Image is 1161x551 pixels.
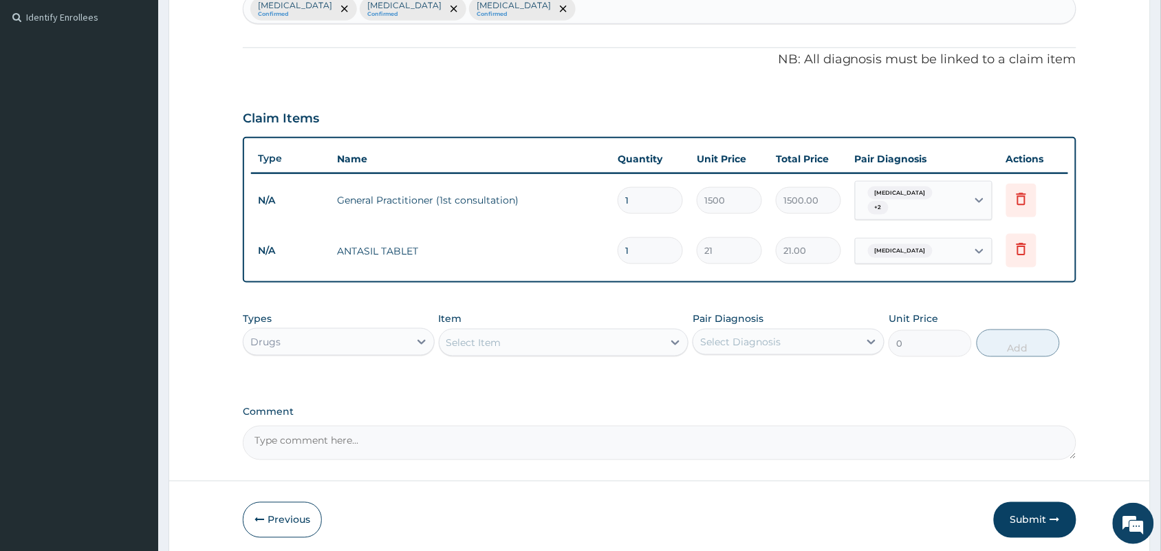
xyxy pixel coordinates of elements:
[250,335,281,349] div: Drugs
[243,407,1076,418] label: Comment
[446,336,501,349] div: Select Item
[693,312,763,325] label: Pair Diagnosis
[330,145,611,173] th: Name
[477,11,551,18] small: Confirmed
[258,11,332,18] small: Confirmed
[251,146,330,171] th: Type
[243,502,322,538] button: Previous
[868,201,889,215] span: + 2
[72,77,231,95] div: Chat with us now
[226,7,259,40] div: Minimize live chat window
[243,51,1076,69] p: NB: All diagnosis must be linked to a claim item
[977,329,1060,357] button: Add
[80,173,190,312] span: We're online!
[868,186,933,200] span: [MEDICAL_DATA]
[700,335,781,349] div: Select Diagnosis
[848,145,999,173] th: Pair Diagnosis
[448,3,460,15] span: remove selection option
[439,312,462,325] label: Item
[999,145,1068,173] th: Actions
[367,11,442,18] small: Confirmed
[7,376,262,424] textarea: Type your message and hit 'Enter'
[243,111,319,127] h3: Claim Items
[25,69,56,103] img: d_794563401_company_1708531726252_794563401
[338,3,351,15] span: remove selection option
[868,244,933,258] span: [MEDICAL_DATA]
[994,502,1076,538] button: Submit
[769,145,848,173] th: Total Price
[243,313,272,325] label: Types
[330,237,611,265] td: ANTASIL TABLET
[889,312,938,325] label: Unit Price
[330,186,611,214] td: General Practitioner (1st consultation)
[251,188,330,213] td: N/A
[557,3,569,15] span: remove selection option
[251,238,330,263] td: N/A
[690,145,769,173] th: Unit Price
[611,145,690,173] th: Quantity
